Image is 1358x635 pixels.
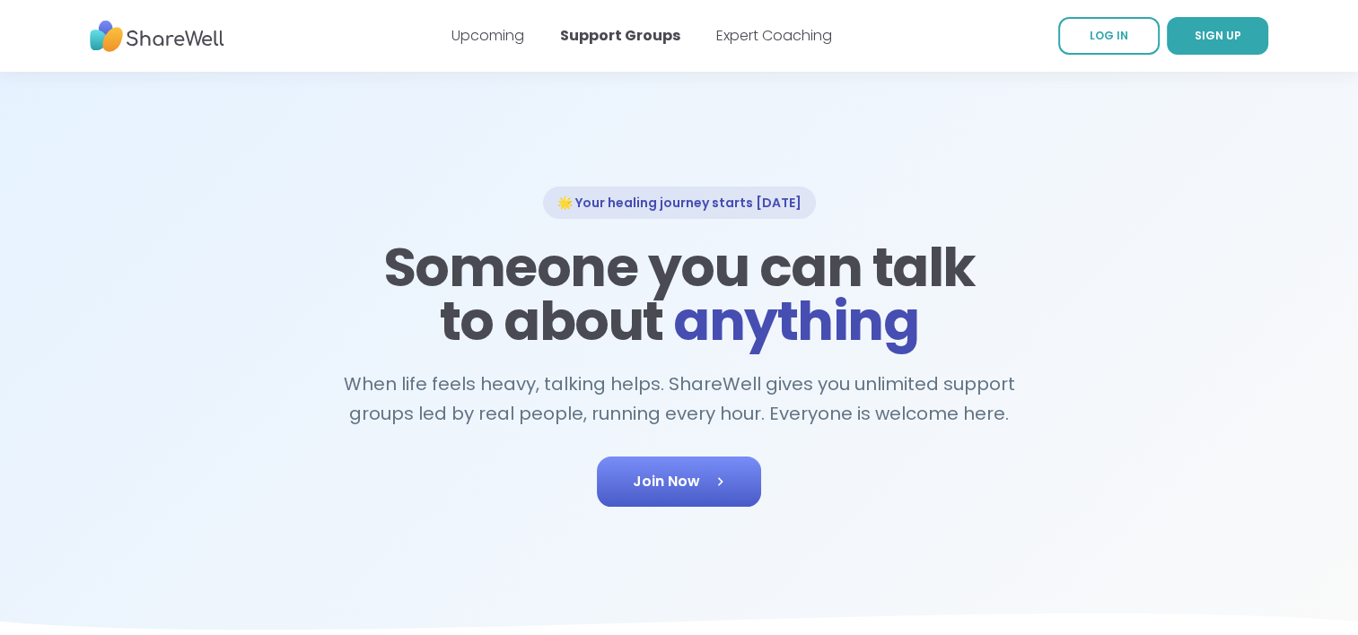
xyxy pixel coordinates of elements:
[673,283,918,359] span: anything
[716,25,832,46] a: Expert Coaching
[1167,17,1268,55] a: SIGN UP
[1058,17,1160,55] a: LOG IN
[90,12,224,61] img: ShareWell Nav Logo
[1195,28,1241,43] span: SIGN UP
[451,25,524,46] a: Upcoming
[560,25,680,46] a: Support Groups
[597,457,761,507] a: Join Now
[335,370,1024,428] h2: When life feels heavy, talking helps. ShareWell gives you unlimited support groups led by real pe...
[633,471,725,492] span: Join Now
[1090,28,1128,43] span: LOG IN
[378,240,981,348] h1: Someone you can talk to about
[543,187,816,219] div: 🌟 Your healing journey starts [DATE]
